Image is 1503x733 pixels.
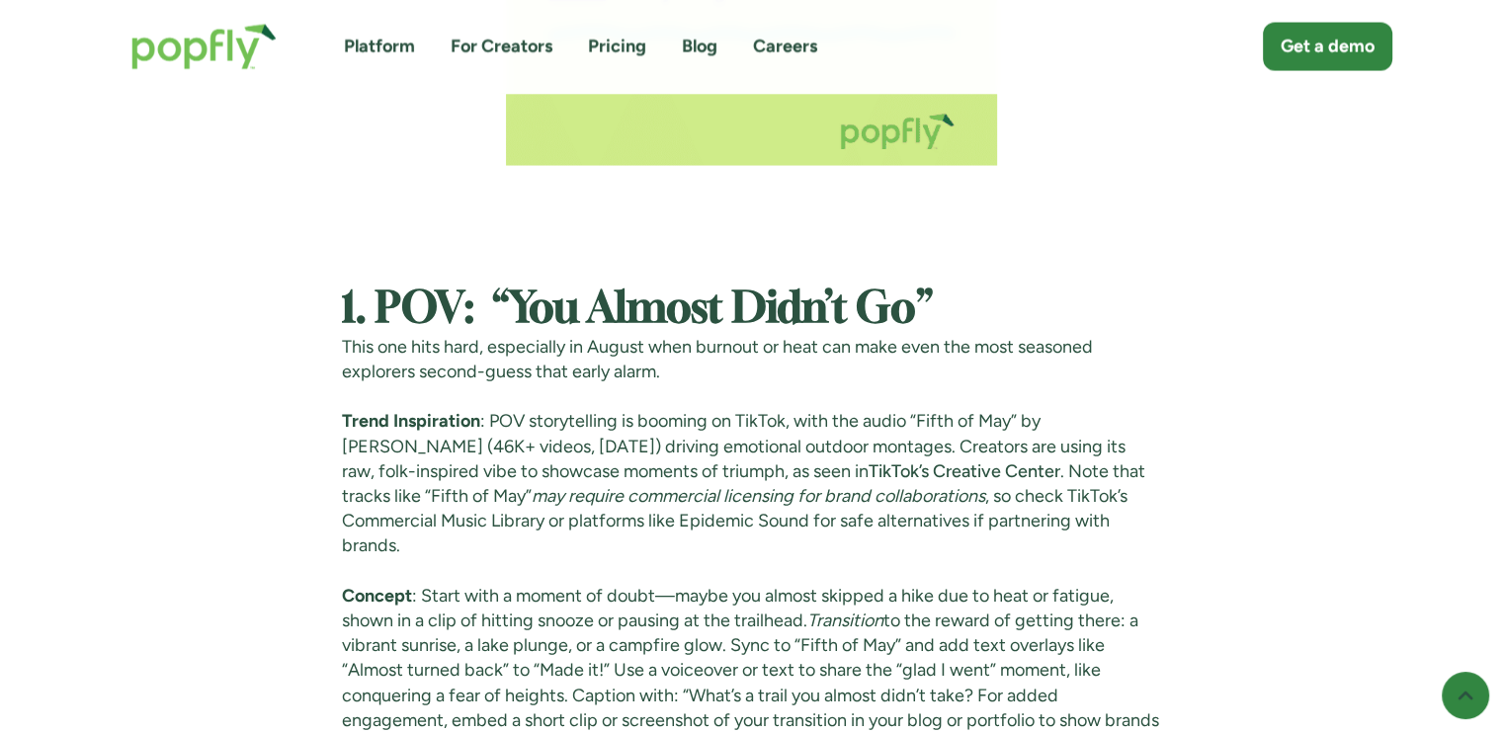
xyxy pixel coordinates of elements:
p: : POV storytelling is booming on TikTok, with the audio “Fifth of May” by [PERSON_NAME] (46K+ vid... [342,409,1161,558]
em: may require commercial licensing for brand collaborations [532,485,985,507]
a: Blog [682,35,717,59]
strong: 1. POV: “You Almost Didn’t Go” [342,289,933,330]
div: Get a demo [1281,35,1375,59]
a: Get a demo [1263,23,1392,71]
a: home [112,4,296,90]
a: Pricing [588,35,646,59]
a: Platform [344,35,415,59]
a: TikTok’s Creative Center [869,460,1060,482]
strong: Trend Inspiration [342,410,480,432]
p: ‍ [342,237,1161,262]
p: This one hits hard, especially in August when burnout or heat can make even the most seasoned exp... [342,335,1161,384]
strong: Concept [342,585,412,607]
a: For Creators [451,35,552,59]
em: Transition [807,610,883,631]
a: Careers [753,35,817,59]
